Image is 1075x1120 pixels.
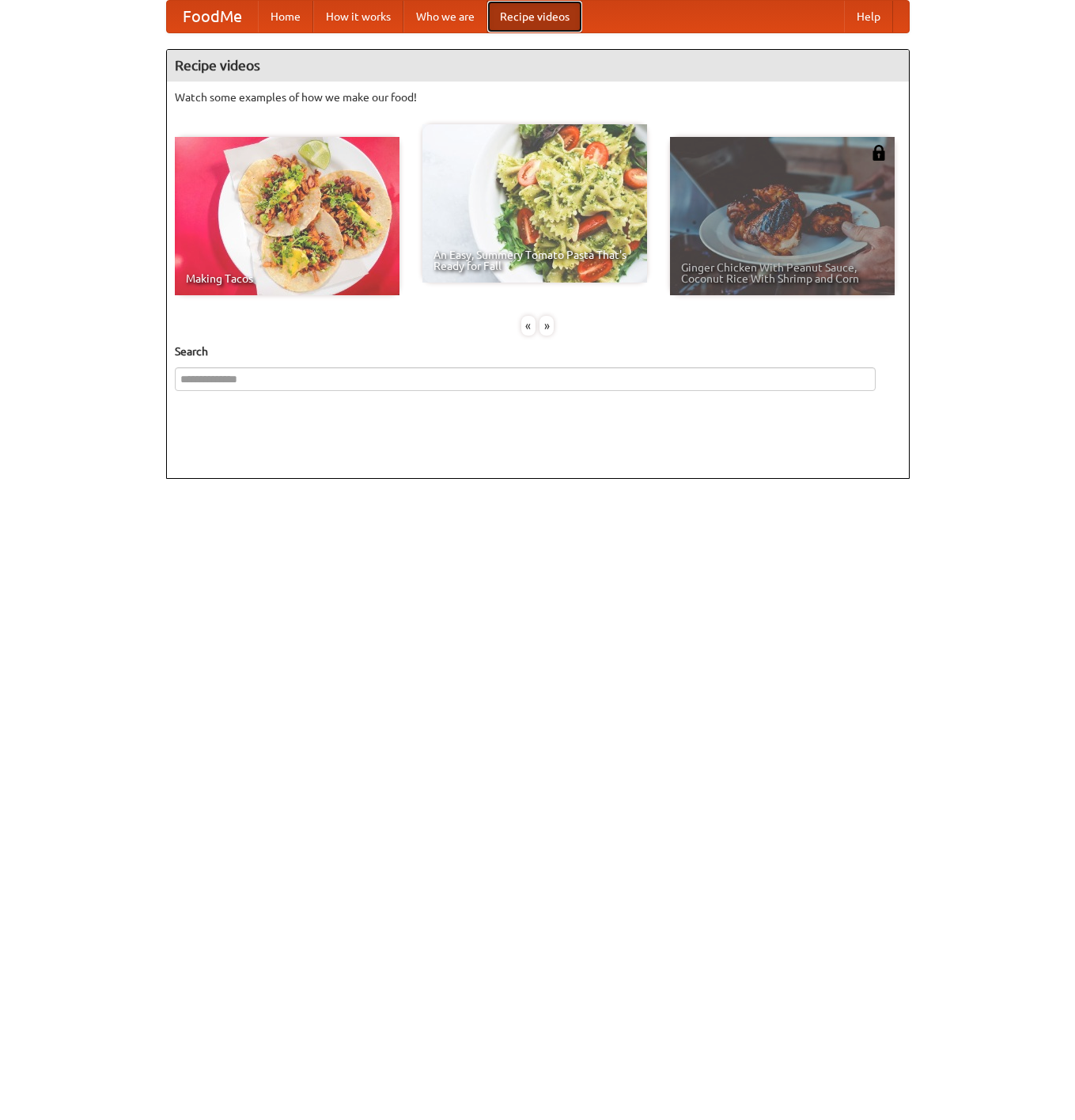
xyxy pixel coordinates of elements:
h5: Search [175,344,901,359]
div: « [521,316,536,336]
img: 483408.png [871,145,887,161]
a: FoodMe [167,1,258,32]
a: Recipe videos [487,1,582,32]
span: An Easy, Summery Tomato Pasta That's Ready for Fall [433,249,636,271]
p: Watch some examples of how we make our food! [175,89,901,105]
div: » [539,316,554,336]
a: Home [258,1,313,32]
span: Making Tacos [186,273,388,284]
a: How it works [313,1,403,32]
h4: Recipe videos [167,50,909,82]
a: Who we are [403,1,487,32]
a: Making Tacos [175,137,399,295]
a: An Easy, Summery Tomato Pasta That's Ready for Fall [422,124,647,283]
a: Help [844,1,893,32]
